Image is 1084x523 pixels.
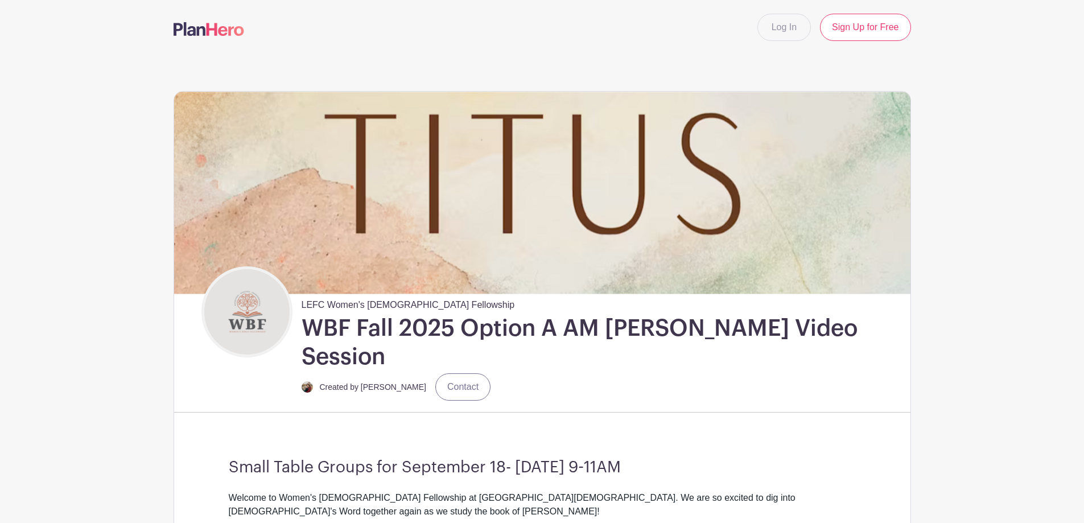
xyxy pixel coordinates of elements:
img: WBF%20LOGO.png [204,269,290,355]
small: Created by [PERSON_NAME] [320,382,427,392]
span: LEFC Women's [DEMOGRAPHIC_DATA] Fellowship [302,294,515,312]
a: Sign Up for Free [820,14,910,41]
img: Website%20-%20coming%20soon.png [174,92,910,294]
h1: WBF Fall 2025 Option A AM [PERSON_NAME] Video Session [302,314,906,371]
img: logo-507f7623f17ff9eddc593b1ce0a138ce2505c220e1c5a4e2b4648c50719b7d32.svg [174,22,244,36]
a: Contact [435,373,491,401]
h3: Small Table Groups for September 18- [DATE] 9-11AM [229,458,856,477]
img: 1FBAD658-73F6-4E4B-B59F-CB0C05CD4BD1.jpeg [302,381,313,393]
a: Log In [757,14,811,41]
